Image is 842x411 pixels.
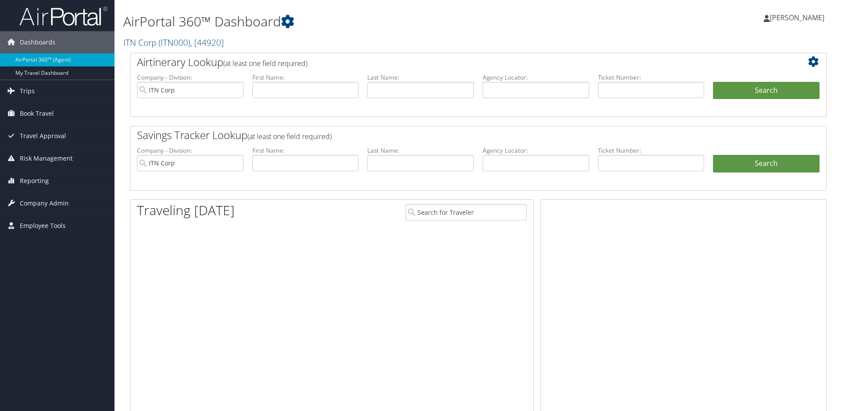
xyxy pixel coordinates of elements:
[137,146,244,155] label: Company - Division:
[19,6,107,26] img: airportal-logo.png
[598,146,705,155] label: Ticket Number:
[483,146,589,155] label: Agency Locator:
[713,82,820,99] button: Search
[406,204,527,220] input: Search for Traveler
[770,13,824,22] span: [PERSON_NAME]
[159,37,190,48] span: ( ITN000 )
[20,125,66,147] span: Travel Approval
[20,215,66,237] span: Employee Tools
[764,4,833,31] a: [PERSON_NAME]
[20,192,69,214] span: Company Admin
[123,37,224,48] a: ITN Corp
[367,146,474,155] label: Last Name:
[20,80,35,102] span: Trips
[367,73,474,82] label: Last Name:
[252,146,359,155] label: First Name:
[20,147,73,169] span: Risk Management
[20,103,54,125] span: Book Travel
[137,201,235,220] h1: Traveling [DATE]
[20,31,55,53] span: Dashboards
[252,73,359,82] label: First Name:
[137,73,244,82] label: Company - Division:
[123,12,597,31] h1: AirPortal 360™ Dashboard
[713,155,820,172] a: Search
[137,55,761,70] h2: Airtinerary Lookup
[20,170,49,192] span: Reporting
[247,132,332,141] span: (at least one field required)
[223,59,307,68] span: (at least one field required)
[483,73,589,82] label: Agency Locator:
[598,73,705,82] label: Ticket Number:
[137,128,761,143] h2: Savings Tracker Lookup
[137,155,244,171] input: search accounts
[190,37,224,48] span: , [ 44920 ]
